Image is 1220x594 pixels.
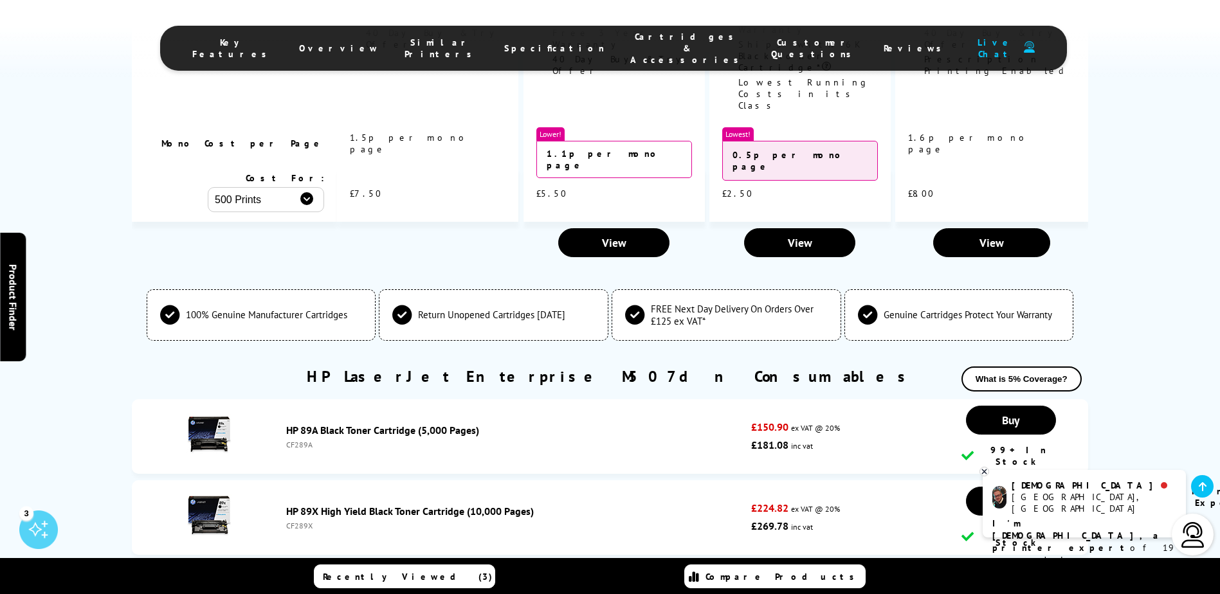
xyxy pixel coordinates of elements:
span: ex VAT @ 20% [791,423,840,433]
span: Specification [504,42,605,54]
div: [DEMOGRAPHIC_DATA] [1012,480,1176,491]
div: 3 [19,506,33,520]
strong: £150.90 [751,420,788,433]
div: 99+ In Stock [961,444,1061,467]
span: Cost For: [246,172,324,184]
span: Lowest! [722,127,754,141]
strong: £224.82 [751,501,788,514]
span: Genuine Cartridges Protect Your Warranty [884,309,1052,321]
span: Live Chat [974,37,1017,60]
div: 99+ In Stock [961,525,1061,548]
img: HP 89X High Yield Black Toner Cartridge (10,000 Pages) [187,494,232,539]
div: CF289A [286,440,745,449]
b: I'm [DEMOGRAPHIC_DATA], a printer expert [992,517,1162,553]
span: £5.50 [536,188,567,199]
span: View [602,235,626,250]
span: inc vat [791,441,813,451]
strong: £181.08 [751,438,788,451]
a: Compare Products [684,564,866,588]
a: View [744,228,855,257]
div: CF289X [286,521,745,530]
img: user-headset-duotone.svg [1024,41,1035,53]
a: HP LaserJet Enterprise M507dn Consumables [307,366,913,386]
div: [GEOGRAPHIC_DATA], [GEOGRAPHIC_DATA] [1012,491,1176,514]
img: chris-livechat.png [992,486,1006,509]
span: 1.6p per mono page [908,132,1032,155]
span: Buy [1002,413,1019,428]
span: Overview [299,42,379,54]
a: HP 89X High Yield Black Toner Cartridge (10,000 Pages) [286,505,534,517]
span: £7.50 [350,188,382,199]
span: 1.5p per mono page [350,132,471,155]
img: user-headset-light.svg [1180,522,1206,548]
span: Lowest Running Costs in its Class [738,76,869,111]
span: Return Unopened Cartridges [DATE] [418,309,565,321]
div: 0.5p per mono page [722,141,878,181]
span: inc vat [791,522,813,532]
span: ex VAT @ 20% [791,504,840,514]
span: Reviews [884,42,948,54]
span: Similar Printers [405,37,478,60]
span: 100% Genuine Manufacturer Cartridges [186,309,347,321]
a: Recently Viewed (3) [314,564,495,588]
span: FREE Next Day Delivery On Orders Over £125 ex VAT* [651,303,828,327]
strong: £269.78 [751,519,788,532]
span: £8.00 [908,188,934,199]
a: HP 89A Black Toner Cartridge (5,000 Pages) [286,424,479,437]
span: Key Features [192,37,273,60]
p: of 19 years! Leave me a message and I'll respond ASAP [992,517,1176,591]
a: View [558,228,669,257]
span: £2.50 [722,188,753,199]
span: Product Finder [6,264,19,330]
img: HP 89A Black Toner Cartridge (5,000 Pages) [187,413,232,458]
span: Compare Products [706,571,861,582]
span: Recently Viewed (3) [323,571,493,582]
span: Mono Cost per Page [161,138,324,149]
span: Customer Questions [771,37,858,60]
span: View [788,235,812,250]
button: What is 5% Coverage? [961,366,1082,392]
span: View [979,235,1004,250]
div: 1.1p per mono page [536,141,692,178]
span: Lower! [536,127,565,141]
a: View [933,228,1050,257]
span: Cartridges & Accessories [630,31,745,66]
